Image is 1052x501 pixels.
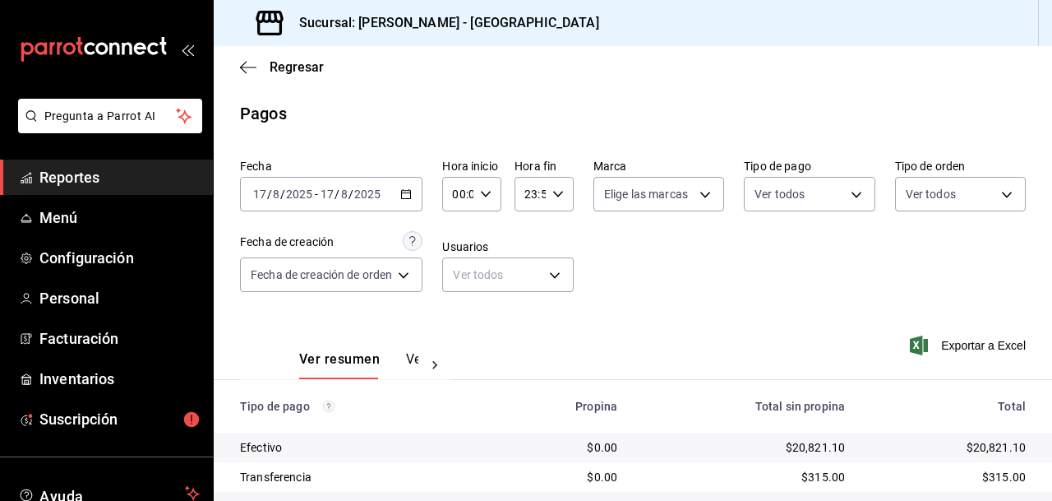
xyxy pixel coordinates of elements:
input: -- [272,188,280,201]
span: Facturación [39,327,200,350]
div: $315.00 [644,469,845,485]
div: $0.00 [489,469,618,485]
span: Elige las marcas [604,186,688,202]
div: Total [871,400,1026,413]
span: / [348,188,353,201]
input: ---- [353,188,381,201]
button: Regresar [240,59,324,75]
span: Regresar [270,59,324,75]
input: ---- [285,188,313,201]
span: / [335,188,339,201]
input: -- [340,188,348,201]
div: navigation tabs [299,351,418,379]
input: -- [252,188,267,201]
a: Pregunta a Parrot AI [12,119,202,137]
span: Inventarios [39,368,200,390]
div: $20,821.10 [644,439,845,456]
div: Efectivo [240,439,463,456]
span: / [267,188,272,201]
span: Ver todos [906,186,956,202]
div: Fecha de creación [240,234,334,251]
span: Pregunta a Parrot AI [44,108,177,125]
div: Total sin propina [644,400,845,413]
label: Marca [593,160,724,172]
span: Reportes [39,166,200,188]
svg: Los pagos realizados con Pay y otras terminales son montos brutos. [323,401,335,412]
span: - [315,188,318,201]
input: -- [320,188,335,201]
button: Ver resumen [299,351,380,379]
span: / [280,188,285,201]
div: Transferencia [240,469,463,485]
div: $315.00 [871,469,1026,485]
span: Ver todos [754,186,805,202]
span: Configuración [39,247,200,269]
label: Tipo de pago [744,160,874,172]
div: Ver todos [442,257,573,292]
button: open_drawer_menu [181,43,194,56]
div: $0.00 [489,439,618,456]
div: Pagos [240,101,287,126]
span: Suscripción [39,408,200,430]
label: Hora fin [514,160,574,172]
button: Ver pagos [406,351,468,379]
label: Usuarios [442,241,573,253]
label: Hora inicio [442,160,501,172]
button: Pregunta a Parrot AI [18,99,202,133]
h3: Sucursal: [PERSON_NAME] - [GEOGRAPHIC_DATA] [286,13,599,33]
div: $20,821.10 [871,439,1026,456]
span: Fecha de creación de orden [251,267,392,283]
label: Fecha [240,160,422,172]
div: Tipo de pago [240,400,463,413]
span: Menú [39,206,200,229]
span: Personal [39,287,200,309]
button: Exportar a Excel [913,336,1026,355]
label: Tipo de orden [895,160,1026,172]
div: Propina [489,400,618,413]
